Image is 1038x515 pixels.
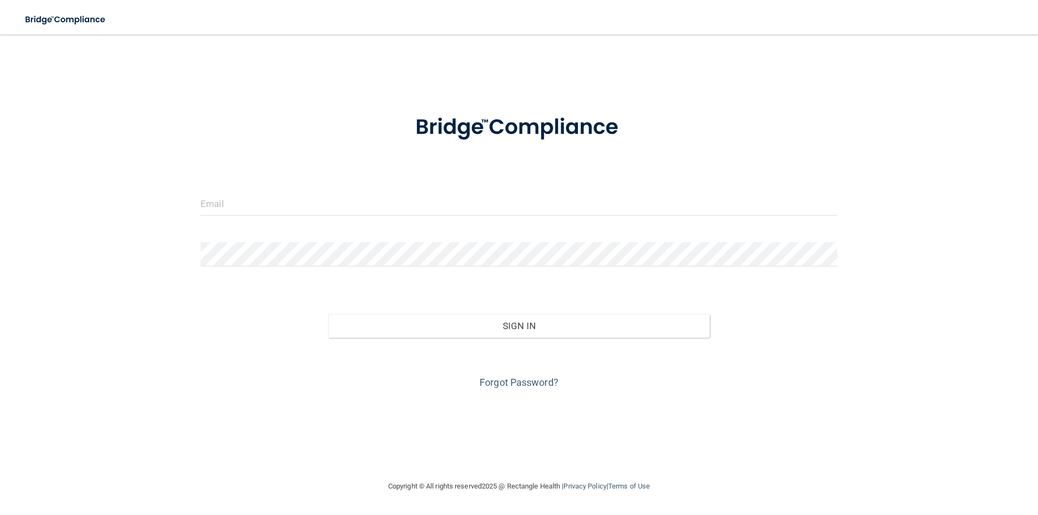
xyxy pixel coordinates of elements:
[322,469,716,504] div: Copyright © All rights reserved 2025 @ Rectangle Health | |
[393,99,645,156] img: bridge_compliance_login_screen.278c3ca4.svg
[563,482,606,490] a: Privacy Policy
[16,9,116,31] img: bridge_compliance_login_screen.278c3ca4.svg
[201,191,837,216] input: Email
[480,377,558,388] a: Forgot Password?
[328,314,710,338] button: Sign In
[608,482,650,490] a: Terms of Use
